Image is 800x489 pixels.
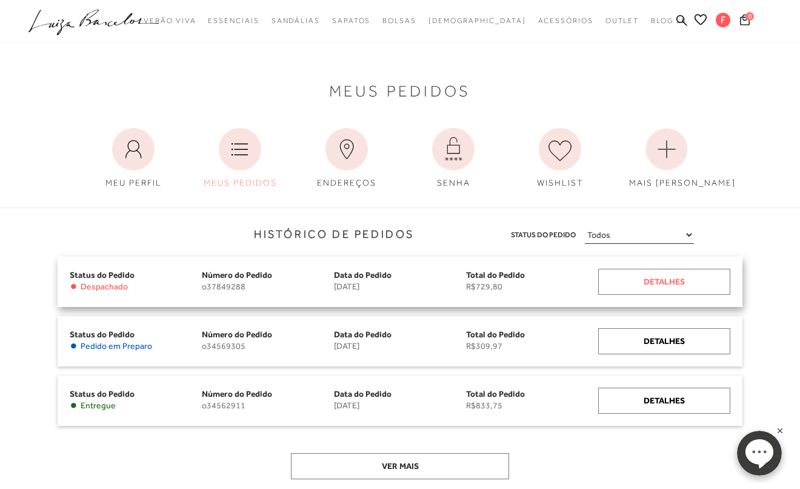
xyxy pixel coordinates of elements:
span: Status do Pedido [511,229,576,241]
span: R$729,80 [466,282,598,292]
span: [DATE] [334,400,466,411]
a: noSubCategoriesText [382,10,416,32]
a: noSubCategoriesText [538,10,593,32]
span: Status do Pedido [70,329,135,339]
a: Detalhes [598,388,730,414]
span: Pedido em Preparo [81,341,152,351]
a: Detalhes [598,269,730,295]
span: MEUS PEDIDOS [204,178,277,187]
span: SENHA [437,178,470,187]
span: Status do Pedido [70,270,135,280]
a: BLOG LB [651,10,686,32]
a: ENDEREÇOS [300,122,393,195]
a: WISHLIST [513,122,607,195]
span: Data do Pedido [334,329,392,339]
span: • [70,341,78,351]
span: BLOG LB [651,16,686,25]
a: SENHA [407,122,500,195]
a: noSubCategoriesText [332,10,370,32]
span: Total do Pedido [466,389,525,399]
span: Data do Pedido [334,389,392,399]
span: Outlet [605,16,639,25]
span: R$833,75 [466,400,598,411]
a: MEU PERFIL [87,122,180,195]
span: Sandálias [272,16,320,25]
span: o34562911 [202,400,334,411]
span: Data do Pedido [334,270,392,280]
span: • [70,282,78,292]
a: MAIS [PERSON_NAME] [620,122,713,195]
a: MEUS PEDIDOS [193,122,287,195]
span: Meus Pedidos [329,85,472,98]
a: Detalhes [598,328,730,354]
span: R$309,97 [466,341,598,351]
span: Despachado [81,282,128,292]
button: F [710,12,736,31]
span: 0 [745,12,754,21]
span: Essenciais [208,16,259,25]
span: [DATE] [334,282,466,292]
span: MEU PERFIL [105,178,162,187]
span: o34569305 [202,341,334,351]
a: noSubCategoriesText [605,10,639,32]
span: [DATE] [334,341,466,351]
button: 0 [736,13,753,30]
span: • [70,400,78,411]
a: noSubCategoriesText [144,10,196,32]
span: F [716,13,730,27]
span: MAIS [PERSON_NAME] [629,178,736,187]
button: Ver mais [291,453,509,479]
a: noSubCategoriesText [208,10,259,32]
span: Sapatos [332,16,370,25]
span: Verão Viva [144,16,196,25]
span: WISHLIST [537,178,584,187]
span: Bolsas [382,16,416,25]
span: o37849288 [202,282,334,292]
span: ENDEREÇOS [317,178,376,187]
span: Entregue [81,400,116,411]
span: Número do Pedido [202,389,272,399]
span: Acessórios [538,16,593,25]
span: Total do Pedido [466,329,525,339]
a: noSubCategoriesText [272,10,320,32]
span: [DEMOGRAPHIC_DATA] [428,16,526,25]
span: Número do Pedido [202,329,272,339]
span: Total do Pedido [466,270,525,280]
span: Número do Pedido [202,270,272,280]
span: Status do Pedido [70,389,135,399]
h3: Histórico de Pedidos [9,226,415,243]
a: noSubCategoriesText [428,10,526,32]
